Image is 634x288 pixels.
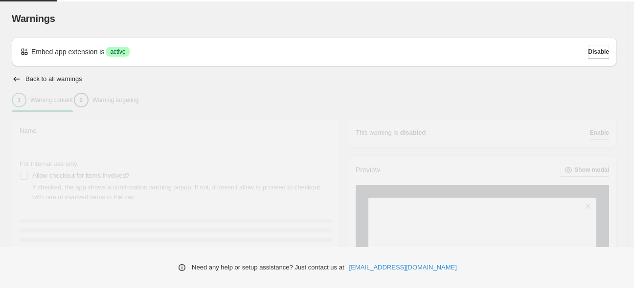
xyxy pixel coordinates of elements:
[110,48,125,56] span: active
[12,13,55,24] span: Warnings
[588,48,609,56] span: Disable
[31,47,104,57] p: Embed app extension is
[349,263,457,272] a: [EMAIL_ADDRESS][DOMAIN_NAME]
[588,45,609,59] button: Disable
[25,75,82,83] h2: Back to all warnings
